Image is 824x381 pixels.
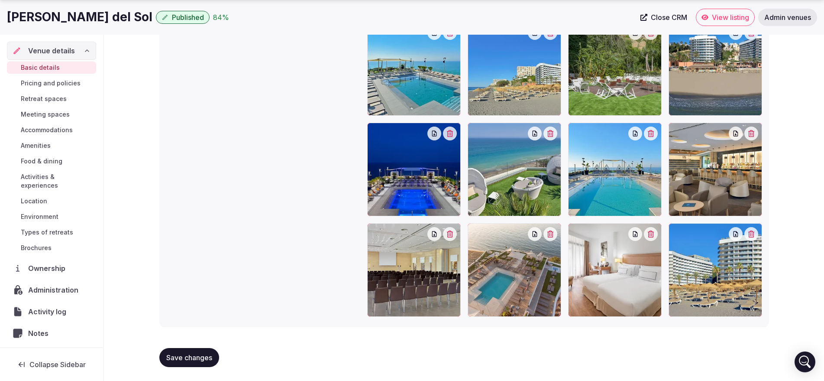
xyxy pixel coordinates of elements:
[568,223,662,317] div: Melia-Costa-del-Sol-retreat-venue-spain-accommodatio2-2-1.jpg
[7,124,96,136] a: Accommodations
[7,211,96,223] a: Environment
[7,303,96,321] a: Activity log
[568,22,662,116] div: 0064.jpg
[7,259,96,277] a: Ownership
[7,62,96,74] a: Basic details
[159,348,219,367] button: Save changes
[21,63,60,72] span: Basic details
[7,171,96,192] a: Activities & experiences
[7,226,96,238] a: Types of retreats
[28,285,82,295] span: Administration
[7,346,96,364] a: Review flags
[21,212,58,221] span: Environment
[669,22,762,116] div: 002MeliaCostaDelSol-General_facade_aerial.jpg
[166,353,212,362] span: Save changes
[712,13,749,22] span: View listing
[21,157,62,166] span: Food & dining
[764,13,811,22] span: Admin venues
[7,355,96,374] button: Collapse Sidebar
[213,12,229,23] div: 84 %
[21,197,47,205] span: Location
[21,173,93,190] span: Activities & experiences
[635,9,692,26] a: Close CRM
[7,281,96,299] a: Administration
[651,13,687,22] span: Close CRM
[7,324,96,342] a: Notes
[213,12,229,23] button: 84%
[7,108,96,120] a: Meeting spaces
[21,141,51,150] span: Amenities
[795,352,815,372] div: Open Intercom Messenger
[568,123,662,216] div: melia-costa-del-sol-6.jpg
[669,123,762,216] div: melia-costa-del-sol-2.jpg
[7,195,96,207] a: Location
[758,9,817,26] a: Admin venues
[156,11,210,24] button: Published
[367,123,461,216] div: roof-toop.jpg
[28,263,69,274] span: Ownership
[7,242,96,254] a: Brochures
[7,9,152,26] h1: [PERSON_NAME] del Sol
[468,123,561,216] div: roof-toop-1.jpg
[21,110,70,119] span: Meeting spaces
[21,79,81,88] span: Pricing and policies
[29,360,86,369] span: Collapse Sidebar
[28,46,75,56] span: Venue details
[7,155,96,167] a: Food & dining
[21,244,52,252] span: Brochures
[696,9,755,26] a: View listing
[21,94,67,103] span: Retreat spaces
[367,22,461,116] div: 311MeliaCostaDelSol-Rooftop_Pool.jpg
[21,126,73,134] span: Accommodations
[367,223,461,317] div: melia-costa-del-sol-5.jpg
[468,223,561,317] div: melia-costa-del-sol-1.jpg
[7,93,96,105] a: Retreat spaces
[28,306,70,317] span: Activity log
[7,140,96,152] a: Amenities
[7,77,96,89] a: Pricing and policies
[172,13,204,22] span: Published
[669,223,762,317] div: Melia-Costa-del-Sol-retreat-venue-united-states-exterior.jpeg
[28,328,52,339] span: Notes
[21,228,73,237] span: Types of retreats
[468,22,561,116] div: PLAYA-Y-HOTEL-01.jpg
